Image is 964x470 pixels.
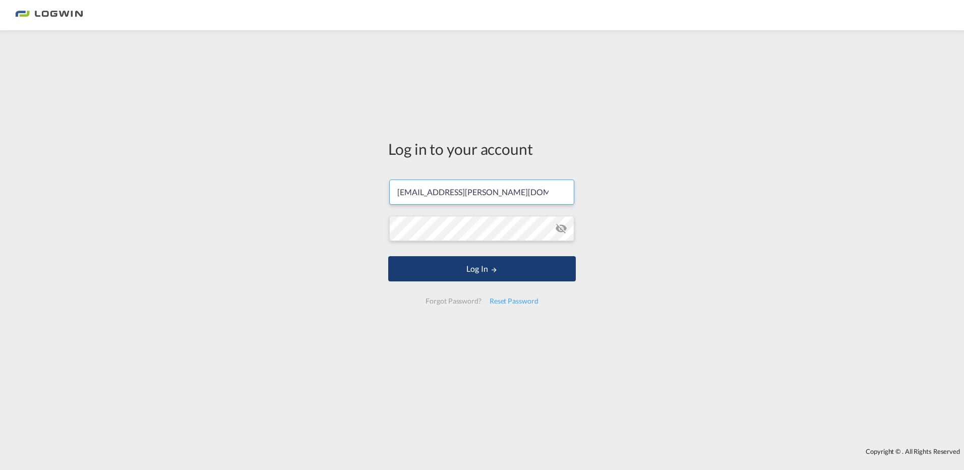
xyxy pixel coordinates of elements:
div: Forgot Password? [421,292,485,310]
div: Log in to your account [388,138,576,159]
button: LOGIN [388,256,576,281]
input: Enter email/phone number [389,180,574,205]
div: Reset Password [486,292,543,310]
img: bc73a0e0d8c111efacd525e4c8ad7d32.png [15,4,83,27]
md-icon: icon-eye-off [555,222,567,234]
